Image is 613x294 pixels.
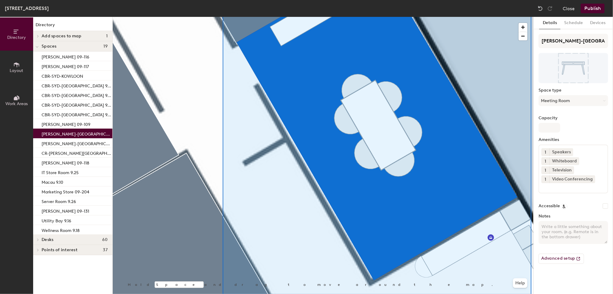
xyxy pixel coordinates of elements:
[542,157,549,165] button: 1
[537,5,543,11] img: Undo
[42,168,79,175] p: IT Store Room 9.25
[42,91,111,98] p: CBR-SYD-[GEOGRAPHIC_DATA] 9.21
[42,139,111,146] p: [PERSON_NAME]-[GEOGRAPHIC_DATA]
[106,34,108,39] span: 1
[549,157,579,165] div: Whiteboard
[539,17,561,29] button: Details
[42,44,57,49] span: Spaces
[42,226,80,233] p: Wellness Room 9.18
[42,130,111,137] p: [PERSON_NAME]-[GEOGRAPHIC_DATA]
[42,248,77,252] span: Points of interest
[545,149,546,155] span: 1
[539,204,560,208] label: Accessible
[542,148,549,156] button: 1
[42,178,63,185] p: Macau 9.10
[542,166,549,174] button: 1
[581,4,605,13] button: Publish
[42,111,111,117] p: CBR-SYD-[GEOGRAPHIC_DATA] 9.23
[102,237,108,242] span: 60
[539,137,608,142] label: Amenities
[42,217,71,224] p: Utility Bay 9.16
[549,166,574,174] div: Television
[42,34,82,39] span: Add spaces to map
[561,17,586,29] button: Schedule
[42,82,111,89] p: CBR-SYD-[GEOGRAPHIC_DATA] 9.20
[586,17,609,29] button: Devices
[10,68,24,73] span: Layout
[42,188,89,195] p: Marketing Store 09-204
[539,254,584,264] button: Advanced setup
[539,116,608,120] label: Capacity
[42,149,111,156] p: CR-[PERSON_NAME][GEOGRAPHIC_DATA]
[42,120,90,127] p: [PERSON_NAME] 09-109
[42,72,83,79] p: CBR-SYD-KOWLOON
[563,4,575,13] button: Close
[5,5,49,12] div: [STREET_ADDRESS]
[549,148,573,156] div: Speakers
[42,207,89,214] p: [PERSON_NAME] 09-131
[42,159,89,166] p: [PERSON_NAME] 09-118
[545,176,546,183] span: 1
[42,237,53,242] span: Desks
[542,175,549,183] button: 1
[103,248,108,252] span: 37
[547,5,553,11] img: Redo
[539,95,608,106] button: Meeting Room
[539,88,608,93] label: Space type
[42,197,76,204] p: Server Room 9.26
[7,35,26,40] span: Directory
[42,62,89,69] p: [PERSON_NAME] 09-117
[33,22,112,31] h1: Directory
[513,278,527,288] button: Help
[549,175,595,183] div: Video Conferencing
[5,101,28,106] span: Work Areas
[539,214,608,219] label: Notes
[545,167,546,174] span: 1
[545,158,546,164] span: 1
[42,53,89,60] p: [PERSON_NAME] 09-116
[103,44,108,49] span: 19
[42,101,111,108] p: CBR-SYD-[GEOGRAPHIC_DATA] 9.22
[539,53,608,83] img: The space named CR-SYD-BANGKOK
